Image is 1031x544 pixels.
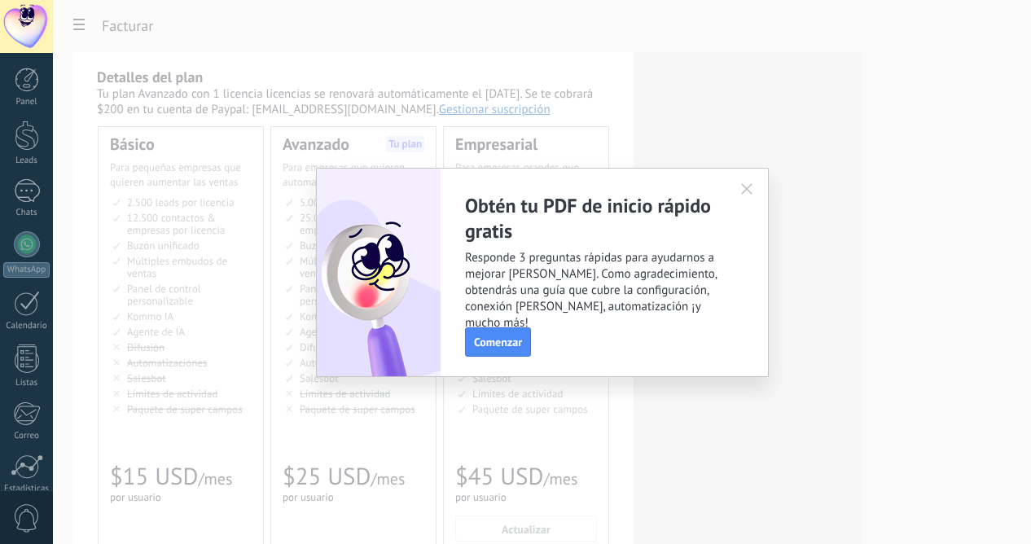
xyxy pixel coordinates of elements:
span: Comenzar [474,336,522,348]
div: Correo [3,431,50,441]
div: Chats [3,208,50,218]
div: Estadísticas [3,484,50,494]
img: after_payment_survey_quickStart.png [317,169,441,376]
div: Calendario [3,321,50,331]
div: Leads [3,156,50,166]
h2: Obtén tu PDF de inicio rápido gratis [465,193,724,243]
div: Panel [3,97,50,107]
div: Listas [3,378,50,388]
div: WhatsApp [3,262,50,278]
span: Responde 3 preguntas rápidas para ayudarnos a mejorar [PERSON_NAME]. Como agradecimiento, obtendr... [465,250,724,331]
button: Comenzar [465,327,531,357]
